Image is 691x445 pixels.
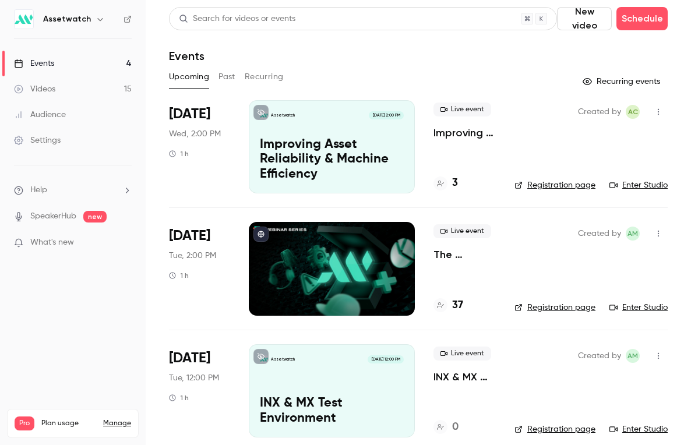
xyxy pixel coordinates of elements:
[14,58,54,69] div: Events
[627,227,638,241] span: AM
[14,135,61,146] div: Settings
[609,179,668,191] a: Enter Studio
[271,112,295,118] p: Assetwatch
[30,210,76,223] a: SpeakerHub
[14,83,55,95] div: Videos
[514,302,595,313] a: Registration page
[30,184,47,196] span: Help
[557,7,612,30] button: New video
[169,68,209,86] button: Upcoming
[627,349,638,363] span: AM
[169,128,221,140] span: Wed, 2:00 PM
[369,111,403,119] span: [DATE] 2:00 PM
[103,419,131,428] a: Manage
[14,109,66,121] div: Audience
[169,149,189,158] div: 1 h
[433,175,458,191] a: 3
[218,68,235,86] button: Past
[30,236,74,249] span: What's new
[609,423,668,435] a: Enter Studio
[626,349,640,363] span: Auburn Meadows
[14,184,132,196] li: help-dropdown-opener
[169,344,230,437] div: Nov 4 Tue, 12:00 PM (America/New York)
[626,105,640,119] span: Adam Creamer
[169,227,210,245] span: [DATE]
[169,100,230,193] div: Oct 15 Wed, 2:00 PM (America/New York)
[245,68,284,86] button: Recurring
[609,302,668,313] a: Enter Studio
[626,227,640,241] span: Auburn Meadows
[169,105,210,123] span: [DATE]
[433,248,496,262] a: The AssetWatch Experience, Unpacked
[577,72,668,91] button: Recurring events
[368,355,403,363] span: [DATE] 12:00 PM
[169,393,189,402] div: 1 h
[179,13,295,25] div: Search for videos or events
[271,356,295,362] p: Assetwatch
[43,13,91,25] h6: Assetwatch
[578,227,621,241] span: Created by
[433,126,496,140] a: Improving Asset Reliability & Machine Efficiency
[433,370,496,384] a: INX & MX Test Environment
[433,419,459,435] a: 0
[249,100,415,193] a: Improving Asset Reliability & Machine EfficiencyAssetwatch[DATE] 2:00 PMImproving Asset Reliabili...
[15,10,33,29] img: Assetwatch
[452,175,458,191] h4: 3
[15,416,34,430] span: Pro
[169,49,205,63] h1: Events
[578,105,621,119] span: Created by
[169,372,219,384] span: Tue, 12:00 PM
[514,423,595,435] a: Registration page
[169,250,216,262] span: Tue, 2:00 PM
[616,7,668,30] button: Schedule
[433,103,491,116] span: Live event
[260,396,404,426] p: INX & MX Test Environment
[514,179,595,191] a: Registration page
[628,105,638,119] span: AC
[249,344,415,437] a: INX & MX Test EnvironmentAssetwatch[DATE] 12:00 PMINX & MX Test Environment
[578,349,621,363] span: Created by
[433,347,491,361] span: Live event
[452,298,463,313] h4: 37
[433,224,491,238] span: Live event
[452,419,459,435] h4: 0
[169,271,189,280] div: 1 h
[169,222,230,315] div: Oct 21 Tue, 2:00 PM (America/New York)
[83,211,107,223] span: new
[433,298,463,313] a: 37
[169,349,210,368] span: [DATE]
[260,137,404,182] p: Improving Asset Reliability & Machine Efficiency
[41,419,96,428] span: Plan usage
